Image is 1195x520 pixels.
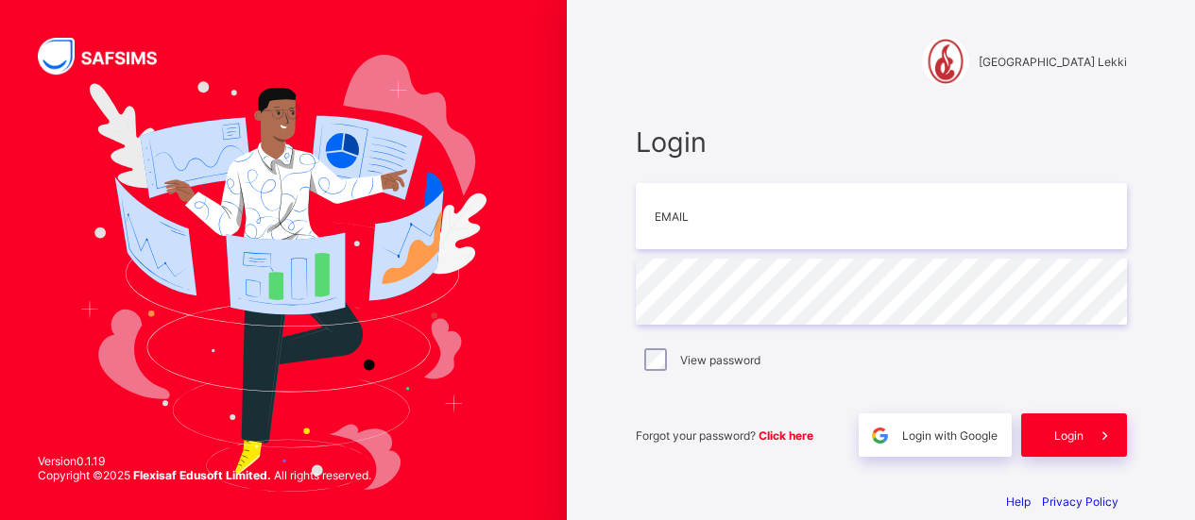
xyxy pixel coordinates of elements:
strong: Flexisaf Edusoft Limited. [133,468,271,482]
span: Login [636,126,1127,159]
span: Login with Google [902,428,998,443]
a: Privacy Policy [1042,495,1118,509]
span: Forgot your password? [636,428,813,443]
span: [GEOGRAPHIC_DATA] Lekki [979,55,1127,69]
span: Copyright © 2025 All rights reserved. [38,468,371,482]
img: google.396cfc9801f0270233282035f929180a.svg [869,425,891,446]
a: Help [1006,495,1031,509]
img: SAFSIMS Logo [38,38,179,75]
img: Hero Image [80,55,487,492]
span: Version 0.1.19 [38,454,371,468]
label: View password [680,353,760,367]
a: Click here [759,428,813,443]
span: Login [1054,428,1084,443]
